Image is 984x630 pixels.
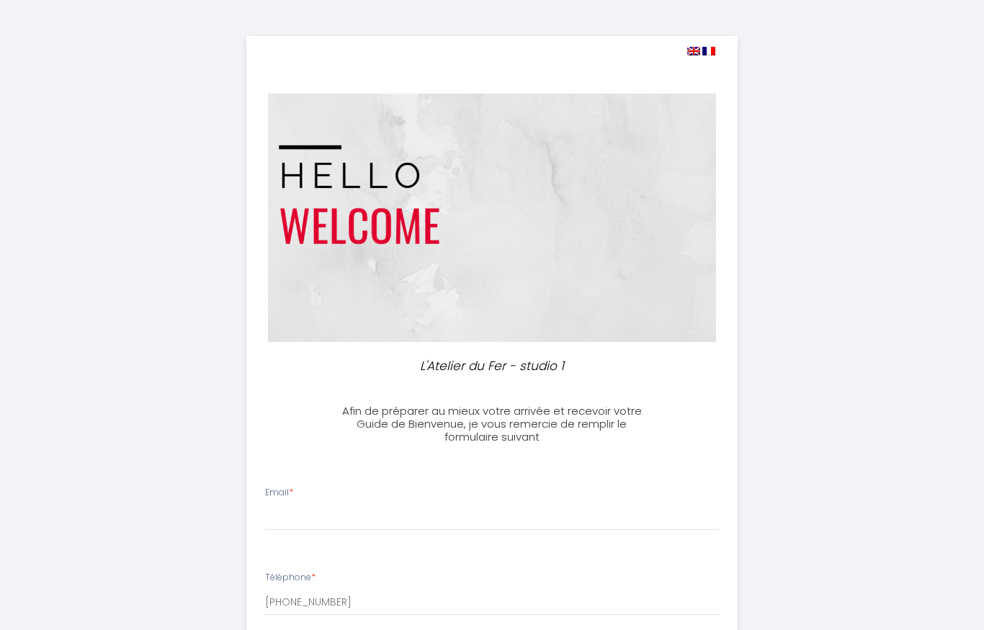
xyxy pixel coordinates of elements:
p: L'Atelier du Fer - studio 1 [338,356,646,376]
label: Téléphone [265,571,316,585]
img: en.png [687,47,700,55]
img: fr.png [702,47,715,55]
label: Email [265,486,293,500]
h3: Afin de préparer au mieux votre arrivée et recevoir votre Guide de Bienvenue, je vous remercie de... [331,405,652,444]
